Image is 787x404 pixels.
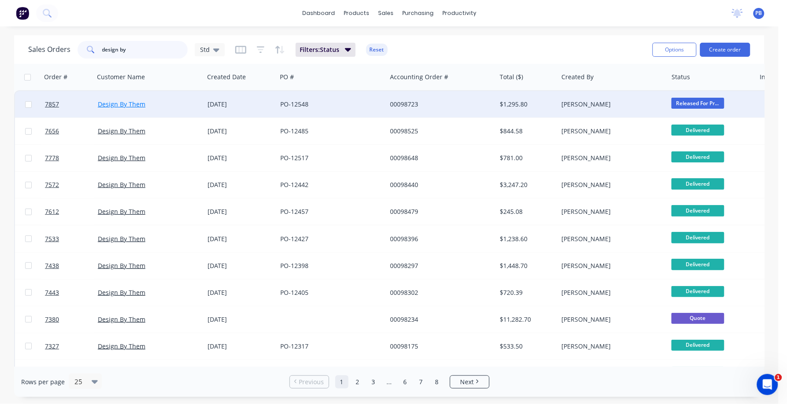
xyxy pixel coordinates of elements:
div: $844.58 [500,127,552,136]
div: Accounting Order # [390,73,448,81]
div: [DATE] [208,315,273,324]
a: 6787 [45,360,98,386]
a: Page 1 is your current page [335,375,349,389]
div: [PERSON_NAME] [561,207,659,216]
a: Design By Them [98,235,145,243]
div: 00098297 [390,261,488,270]
a: 7443 [45,279,98,306]
div: $720.39 [500,288,552,297]
div: PO-12485 [280,127,378,136]
span: 7533 [45,235,59,243]
a: Page 2 [351,375,364,389]
div: [DATE] [208,342,273,351]
div: Status [672,73,690,81]
div: [DATE] [208,235,273,243]
div: $533.50 [500,342,552,351]
span: 7438 [45,261,59,270]
div: [PERSON_NAME] [561,100,659,109]
div: 00098648 [390,154,488,162]
span: 7656 [45,127,59,136]
span: Std [200,45,210,54]
a: 7572 [45,172,98,198]
div: purchasing [398,7,438,20]
input: Search... [102,41,188,59]
div: 00098440 [390,180,488,189]
a: Design By Them [98,261,145,270]
span: Delivered [672,205,724,216]
button: Create order [700,43,750,57]
div: 00098479 [390,207,488,216]
div: Created Date [207,73,246,81]
a: Design By Them [98,180,145,189]
span: Previous [299,378,324,386]
div: PO-12442 [280,180,378,189]
a: Next page [450,378,489,386]
div: sales [374,7,398,20]
span: 7612 [45,207,59,216]
div: [DATE] [208,100,273,109]
span: 7572 [45,180,59,189]
a: 7857 [45,91,98,118]
div: [DATE] [208,288,273,297]
div: $11,282.70 [500,315,552,324]
button: Filters:Status [296,43,356,57]
a: 7533 [45,226,98,252]
div: 00098525 [390,127,488,136]
span: Released For Pr... [672,98,724,109]
div: PO-12317 [280,342,378,351]
a: Design By Them [98,100,145,108]
a: 7612 [45,198,98,225]
span: 7380 [45,315,59,324]
div: 00098396 [390,235,488,243]
span: Delivered [672,232,724,243]
span: 7327 [45,342,59,351]
img: Factory [16,7,29,20]
ul: Pagination [286,375,493,389]
div: Order # [44,73,67,81]
div: [PERSON_NAME] [561,342,659,351]
div: [DATE] [208,207,273,216]
a: 7380 [45,306,98,333]
span: Delivered [672,125,724,136]
div: PO-12405 [280,288,378,297]
div: 00098234 [390,315,488,324]
div: [PERSON_NAME] [561,288,659,297]
div: PO # [280,73,294,81]
button: Options [653,43,697,57]
h1: Sales Orders [28,45,71,54]
a: Design By Them [98,288,145,297]
span: Delivered [672,286,724,297]
span: Filters: Status [300,45,340,54]
div: 00098175 [390,342,488,351]
div: PO-12398 [280,261,378,270]
a: 7778 [45,145,98,171]
div: PO-12517 [280,154,378,162]
a: Design By Them [98,342,145,350]
span: Quote [672,313,724,324]
a: Page 6 [399,375,412,389]
iframe: Intercom live chat [757,374,778,395]
div: Total ($) [500,73,523,81]
span: Delivered [672,340,724,351]
a: 7327 [45,333,98,360]
div: PO-12427 [280,235,378,243]
span: 1 [775,374,782,381]
div: productivity [438,7,481,20]
div: PO-12457 [280,207,378,216]
div: Created By [562,73,594,81]
div: [PERSON_NAME] [561,180,659,189]
span: 7778 [45,154,59,162]
span: 7443 [45,288,59,297]
a: Design By Them [98,127,145,135]
a: Page 8 [431,375,444,389]
a: Jump forward [383,375,396,389]
a: Design By Them [98,315,145,323]
a: Design By Them [98,154,145,162]
div: 00098723 [390,100,488,109]
div: $1,238.60 [500,235,552,243]
a: Page 3 [367,375,380,389]
div: [PERSON_NAME] [561,315,659,324]
span: Delivered [672,178,724,189]
div: [PERSON_NAME] [561,127,659,136]
a: Page 7 [415,375,428,389]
